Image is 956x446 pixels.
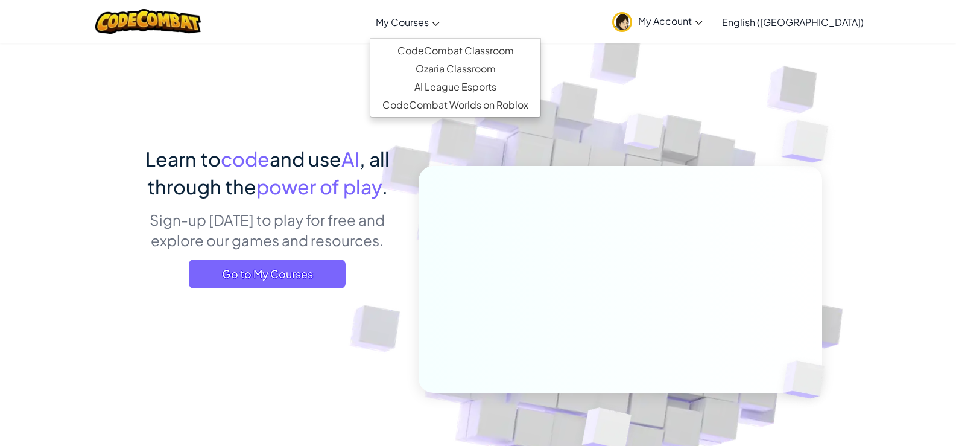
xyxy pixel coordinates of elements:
[722,16,864,28] span: English ([GEOGRAPHIC_DATA])
[270,147,341,171] span: and use
[762,336,853,424] img: Overlap cubes
[145,147,221,171] span: Learn to
[382,174,388,199] span: .
[758,91,862,193] img: Overlap cubes
[95,9,201,34] img: CodeCombat logo
[341,147,359,171] span: AI
[189,260,346,288] a: Go to My Courses
[612,12,632,32] img: avatar
[370,60,540,78] a: Ozaria Classroom
[370,42,540,60] a: CodeCombat Classroom
[376,16,429,28] span: My Courses
[256,174,382,199] span: power of play
[135,209,400,250] p: Sign-up [DATE] to play for free and explore our games and resources.
[606,2,709,40] a: My Account
[370,5,446,38] a: My Courses
[601,90,688,180] img: Overlap cubes
[638,14,703,27] span: My Account
[221,147,270,171] span: code
[370,78,540,96] a: AI League Esports
[370,96,540,114] a: CodeCombat Worlds on Roblox
[716,5,870,38] a: English ([GEOGRAPHIC_DATA])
